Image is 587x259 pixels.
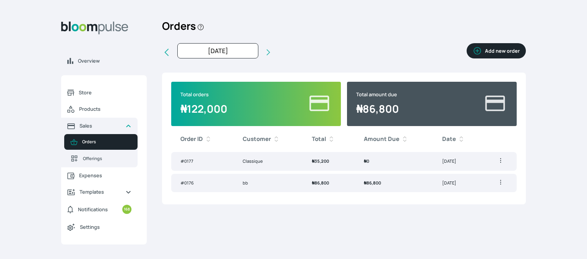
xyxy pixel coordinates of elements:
a: Settings [61,219,138,235]
a: Products [61,101,138,118]
aside: Sidebar [61,15,147,250]
a: Sales [61,118,138,134]
a: Expenses [61,167,138,184]
a: Store [61,84,138,101]
img: Bloom Logo [61,21,128,34]
span: Settings [80,223,131,231]
span: 86,800 [356,102,399,116]
b: Amount Due [364,135,399,144]
a: Overview [61,53,147,69]
span: Products [79,105,131,113]
b: Order ID [180,135,203,144]
h2: Orders [162,15,204,43]
span: ₦ [364,180,366,186]
span: ₦ [364,158,366,164]
b: Date [442,135,456,144]
span: Templates [79,188,119,196]
button: Add new order [467,43,526,58]
span: Store [79,89,131,96]
span: ₦ [356,102,363,116]
a: Orders [64,134,138,150]
span: 0 [364,158,369,164]
span: 86,800 [364,180,381,186]
td: [DATE] [433,174,484,193]
a: Templates [61,184,138,200]
small: 168 [122,205,131,214]
td: # 0177 [171,152,234,171]
td: # 0176 [171,174,234,193]
span: 86,800 [312,180,329,186]
span: Expenses [79,172,131,179]
span: Orders [82,139,131,145]
span: Offerings [83,155,131,162]
td: Classique [234,152,303,171]
span: ₦ [180,102,187,116]
a: Offerings [64,150,138,167]
span: 35,200 [312,158,329,164]
td: [DATE] [433,152,484,171]
p: Total amount due [356,91,399,98]
a: Notifications168 [61,200,138,219]
span: ₦ [312,180,315,186]
p: Total orders [180,91,227,98]
span: 122,000 [180,102,227,116]
span: Sales [79,122,119,129]
td: bb [234,174,303,193]
b: Customer [243,135,271,144]
span: ₦ [312,158,315,164]
span: Notifications [78,206,108,213]
b: Total [312,135,326,144]
span: Overview [78,57,141,65]
a: Add new order [467,43,526,62]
